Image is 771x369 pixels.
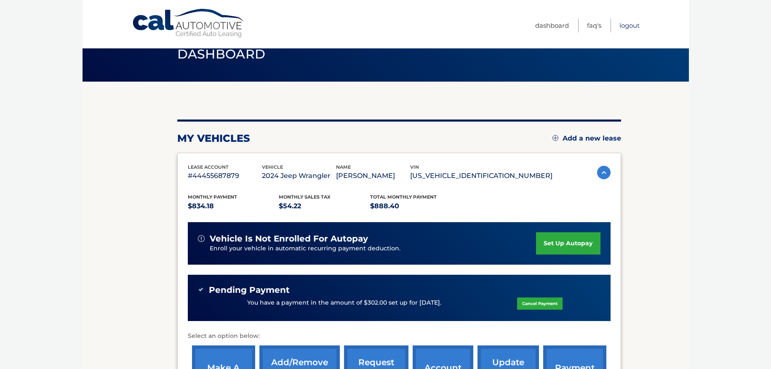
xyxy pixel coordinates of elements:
a: Logout [619,19,640,32]
span: Total Monthly Payment [370,194,437,200]
a: Dashboard [535,19,569,32]
a: Cancel Payment [517,297,563,310]
a: Cal Automotive [132,8,245,38]
img: check-green.svg [198,287,204,292]
p: $834.18 [188,200,279,212]
p: 2024 Jeep Wrangler [262,170,336,182]
p: [PERSON_NAME] [336,170,410,182]
span: vehicle is not enrolled for autopay [210,234,368,244]
p: Select an option below: [188,331,611,341]
a: FAQ's [587,19,601,32]
span: Monthly Payment [188,194,237,200]
a: set up autopay [536,232,600,255]
p: $888.40 [370,200,462,212]
p: #44455687879 [188,170,262,182]
p: [US_VEHICLE_IDENTIFICATION_NUMBER] [410,170,552,182]
span: Monthly sales Tax [279,194,331,200]
span: Dashboard [177,46,266,62]
span: Pending Payment [209,285,290,295]
p: $54.22 [279,200,370,212]
p: Enroll your vehicle in automatic recurring payment deduction. [210,244,536,253]
img: alert-white.svg [198,235,205,242]
h2: my vehicles [177,132,250,145]
p: You have a payment in the amount of $302.00 set up for [DATE]. [247,298,441,308]
img: accordion-active.svg [597,166,611,179]
span: lease account [188,164,229,170]
span: vehicle [262,164,283,170]
a: Add a new lease [552,134,621,143]
span: vin [410,164,419,170]
img: add.svg [552,135,558,141]
span: name [336,164,351,170]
